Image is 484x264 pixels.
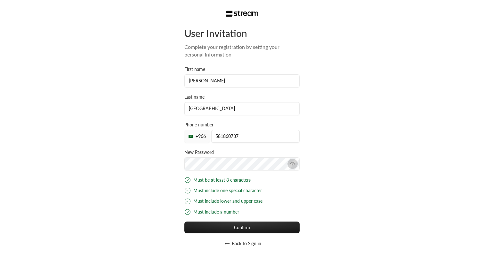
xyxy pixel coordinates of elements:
button: Back to Sign in [184,237,300,250]
input: First name [184,74,300,87]
img: Stream Logo [226,11,259,17]
div: Must be at least 8 characters [184,177,300,184]
div: User Invitation [184,27,300,39]
div: Must include one special character [184,187,300,194]
input: Last name [184,102,300,115]
button: toggle password visibility [287,159,298,169]
input: Phone number [211,130,300,143]
div: Must include a number [184,209,300,215]
div: Complete your registration by setting your personal information [184,43,300,58]
label: Last name [184,94,205,100]
label: First name [184,66,205,72]
label: Phone number [184,122,214,128]
label: New Password [184,149,214,155]
div: +966 [184,130,210,143]
div: Must include lower and upper case [184,198,300,205]
button: Confirm [184,222,300,233]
